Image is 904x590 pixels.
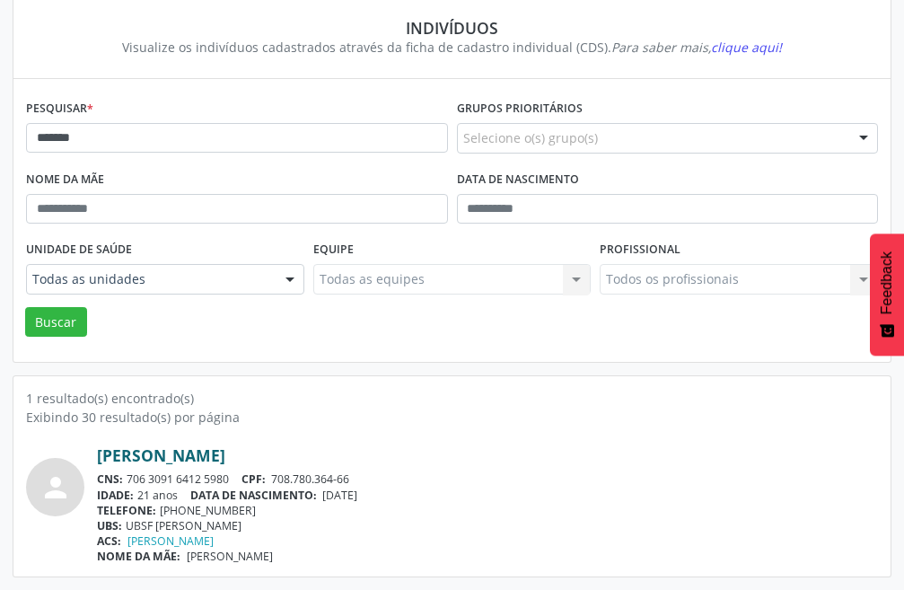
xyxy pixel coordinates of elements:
[97,471,123,487] span: CNS:
[26,389,878,408] div: 1 resultado(s) encontrado(s)
[190,488,317,503] span: DATA DE NASCIMENTO:
[97,471,878,487] div: 706 3091 6412 5980
[870,233,904,356] button: Feedback - Mostrar pesquisa
[711,39,782,56] span: clique aqui!
[97,503,156,518] span: TELEFONE:
[879,251,895,314] span: Feedback
[26,236,132,264] label: Unidade de saúde
[97,518,122,533] span: UBS:
[26,95,93,123] label: Pesquisar
[322,488,357,503] span: [DATE]
[127,533,214,549] a: [PERSON_NAME]
[97,445,225,465] a: [PERSON_NAME]
[25,307,87,338] button: Buscar
[97,549,180,564] span: NOME DA MÃE:
[457,95,583,123] label: Grupos prioritários
[39,38,865,57] div: Visualize os indivíduos cadastrados através da ficha de cadastro individual (CDS).
[187,549,273,564] span: [PERSON_NAME]
[97,488,134,503] span: IDADE:
[97,533,121,549] span: ACS:
[97,503,878,518] div: [PHONE_NUMBER]
[600,236,680,264] label: Profissional
[463,128,598,147] span: Selecione o(s) grupo(s)
[39,471,72,504] i: person
[271,471,349,487] span: 708.780.364-66
[32,270,268,288] span: Todas as unidades
[611,39,782,56] i: Para saber mais,
[26,166,104,194] label: Nome da mãe
[26,408,878,427] div: Exibindo 30 resultado(s) por página
[97,488,878,503] div: 21 anos
[241,471,266,487] span: CPF:
[97,518,878,533] div: UBSF [PERSON_NAME]
[39,18,865,38] div: Indivíduos
[457,166,579,194] label: Data de nascimento
[313,236,354,264] label: Equipe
